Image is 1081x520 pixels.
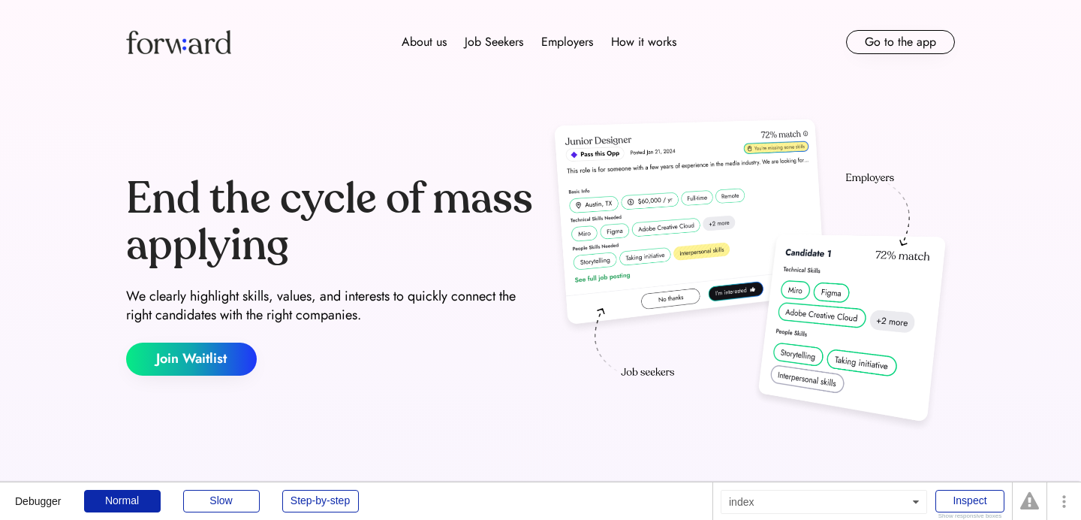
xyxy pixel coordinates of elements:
[611,33,676,51] div: How it works
[126,287,534,325] div: We clearly highlight skills, values, and interests to quickly connect the right candidates with t...
[846,30,955,54] button: Go to the app
[935,513,1004,519] div: Show responsive boxes
[465,33,523,51] div: Job Seekers
[547,114,955,437] img: hero-image.png
[541,33,593,51] div: Employers
[183,490,260,512] div: Slow
[935,490,1004,512] div: Inspect
[15,482,62,506] div: Debugger
[126,176,534,268] div: End the cycle of mass applying
[84,490,161,512] div: Normal
[721,490,927,514] div: index
[402,33,447,51] div: About us
[126,30,231,54] img: Forward logo
[126,343,257,376] button: Join Waitlist
[282,490,359,512] div: Step-by-step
